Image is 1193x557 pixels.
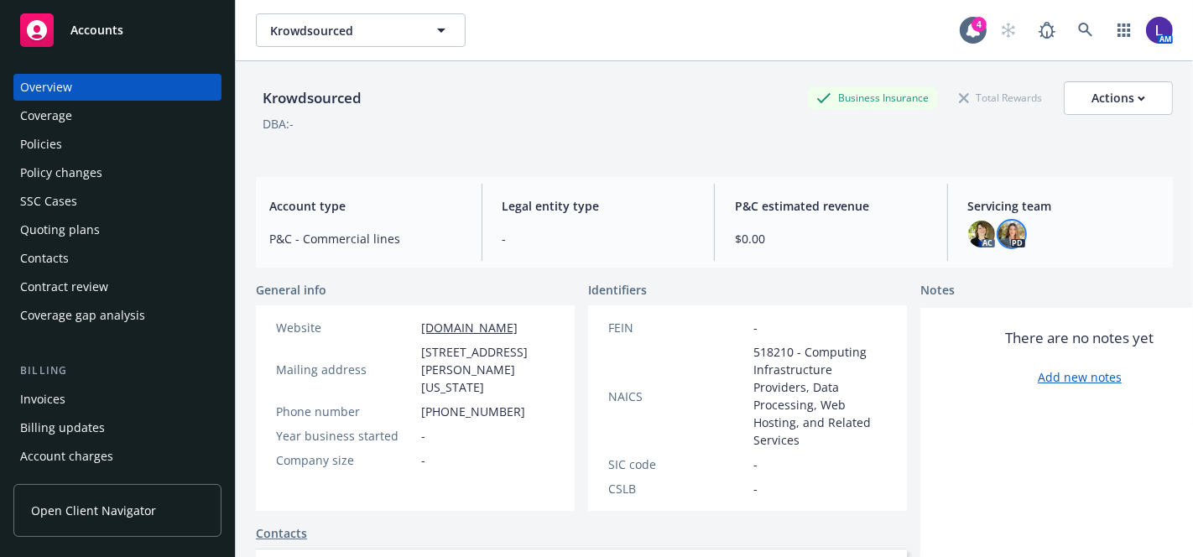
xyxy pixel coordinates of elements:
div: SIC code [608,455,747,473]
a: Start snowing [992,13,1025,47]
span: 518210 - Computing Infrastructure Providers, Data Processing, Web Hosting, and Related Services [753,343,887,449]
a: Coverage gap analysis [13,302,221,329]
div: Phone number [276,403,414,420]
span: [PHONE_NUMBER] [421,403,525,420]
a: Coverage [13,102,221,129]
div: Invoices [20,386,65,413]
div: Website [276,319,414,336]
a: Contacts [13,245,221,272]
div: Policies [20,131,62,158]
div: Quoting plans [20,216,100,243]
a: Policy changes [13,159,221,186]
div: Business Insurance [808,87,937,108]
div: Actions [1091,82,1145,114]
button: Actions [1064,81,1173,115]
div: Total Rewards [951,87,1050,108]
span: - [503,230,695,247]
a: Accounts [13,7,221,54]
span: - [753,480,758,497]
div: 4 [972,17,987,32]
span: [STREET_ADDRESS][PERSON_NAME][US_STATE] [421,343,555,396]
div: Mailing address [276,361,414,378]
span: Account type [269,197,461,215]
div: Billing [13,362,221,379]
span: - [753,319,758,336]
span: - [421,427,425,445]
div: Contract review [20,273,108,300]
a: SSC Cases [13,188,221,215]
a: Overview [13,74,221,101]
div: Policy changes [20,159,102,186]
div: Company size [276,451,414,469]
span: Legal entity type [503,197,695,215]
span: Notes [920,281,955,301]
div: SSC Cases [20,188,77,215]
span: - [753,455,758,473]
a: Account charges [13,443,221,470]
div: Overview [20,74,72,101]
div: FEIN [608,319,747,336]
div: NAICS [608,388,747,405]
span: Identifiers [588,281,647,299]
div: Coverage gap analysis [20,302,145,329]
span: Krowdsourced [270,22,415,39]
span: Accounts [70,23,123,37]
div: Coverage [20,102,72,129]
a: Switch app [1107,13,1141,47]
span: - [421,451,425,469]
img: photo [998,221,1025,247]
div: CSLB [608,480,747,497]
span: Open Client Navigator [31,502,156,519]
a: Contract review [13,273,221,300]
a: Report a Bug [1030,13,1064,47]
span: There are no notes yet [1006,328,1154,348]
div: Year business started [276,427,414,445]
span: $0.00 [735,230,927,247]
a: Billing updates [13,414,221,441]
a: Contacts [256,524,307,542]
button: Krowdsourced [256,13,466,47]
a: Quoting plans [13,216,221,243]
div: Krowdsourced [256,87,368,109]
img: photo [1146,17,1173,44]
a: Invoices [13,386,221,413]
span: Servicing team [968,197,1160,215]
div: Contacts [20,245,69,272]
span: P&C estimated revenue [735,197,927,215]
div: DBA: - [263,115,294,133]
a: [DOMAIN_NAME] [421,320,518,336]
a: Policies [13,131,221,158]
div: Account charges [20,443,113,470]
img: photo [968,221,995,247]
a: Add new notes [1038,368,1122,386]
span: P&C - Commercial lines [269,230,461,247]
a: Search [1069,13,1102,47]
span: General info [256,281,326,299]
div: Billing updates [20,414,105,441]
